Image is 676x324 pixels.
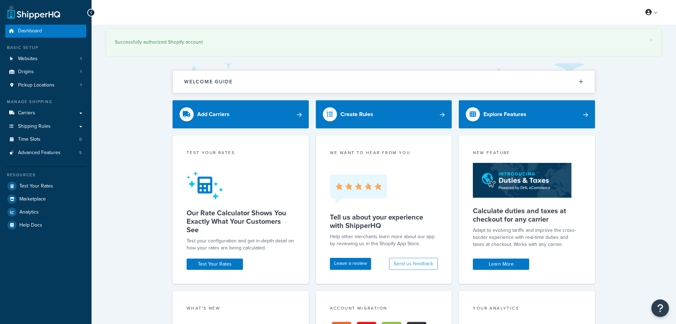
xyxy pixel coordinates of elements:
[5,79,86,92] li: Pickup Locations
[340,109,373,119] div: Create Rules
[5,193,86,205] a: Marketplace
[187,305,295,313] div: What's New
[19,196,46,202] span: Marketplace
[5,52,86,65] li: Websites
[18,69,34,75] span: Origins
[330,305,438,313] div: Account Migration
[389,258,438,270] button: Send us feedback
[473,305,581,313] div: Your Analytics
[80,56,82,62] span: 1
[187,259,243,270] a: Test Your Rates
[5,206,86,218] a: Analytics
[473,259,529,270] a: Learn More
[5,146,86,159] a: Advanced Features5
[18,123,51,129] span: Shipping Rules
[173,100,309,128] a: Add Carriers
[5,172,86,178] div: Resources
[473,227,581,248] p: Adapt to evolving tariffs and improve the cross-border experience with real-time duties and taxes...
[5,219,86,231] a: Help Docs
[316,100,452,128] a: Create Rules
[187,209,295,234] h5: Our Rate Calculator Shows You Exactly What Your Customers See
[330,150,438,156] p: we want to hear from you
[5,65,86,78] a: Origins1
[18,56,38,62] span: Websites
[5,180,86,192] a: Test Your Rates
[18,110,35,116] span: Carriers
[5,52,86,65] a: Websites1
[18,150,61,156] span: Advanced Features
[5,133,86,146] li: Time Slots
[651,299,669,317] button: Open Resource Center
[5,133,86,146] a: Time Slots0
[19,222,42,228] span: Help Docs
[5,45,86,51] div: Basic Setup
[19,183,53,189] span: Test Your Rates
[5,120,86,133] a: Shipping Rules
[473,207,581,223] h5: Calculate duties and taxes at checkout for any carrier
[330,213,438,230] h5: Tell us about your experience with ShipperHQ
[18,82,55,88] span: Pickup Locations
[459,100,595,128] a: Explore Features
[173,71,595,93] button: Welcome Guide
[187,237,295,252] div: Test your configuration and get in-depth detail on how your rates are being calculated.
[483,109,526,119] div: Explore Features
[80,82,82,88] span: 1
[80,69,82,75] span: 1
[18,136,40,142] span: Time Slots
[5,65,86,78] li: Origins
[18,28,42,34] span: Dashboard
[5,146,86,159] li: Advanced Features
[184,79,233,84] h2: Welcome Guide
[330,233,438,247] p: Help other merchants learn more about our app by reviewing us in the Shopify App Store.
[473,150,581,158] div: New Feature
[5,79,86,92] a: Pickup Locations1
[79,150,82,156] span: 5
[197,109,230,119] div: Add Carriers
[650,37,653,43] a: ×
[5,25,86,38] a: Dashboard
[115,37,653,47] div: Successfully authorized Shopify account
[5,99,86,105] div: Manage Shipping
[187,150,295,158] div: Test your rates
[79,136,82,142] span: 0
[5,107,86,120] a: Carriers
[330,258,371,270] a: Leave a review
[19,209,39,215] span: Analytics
